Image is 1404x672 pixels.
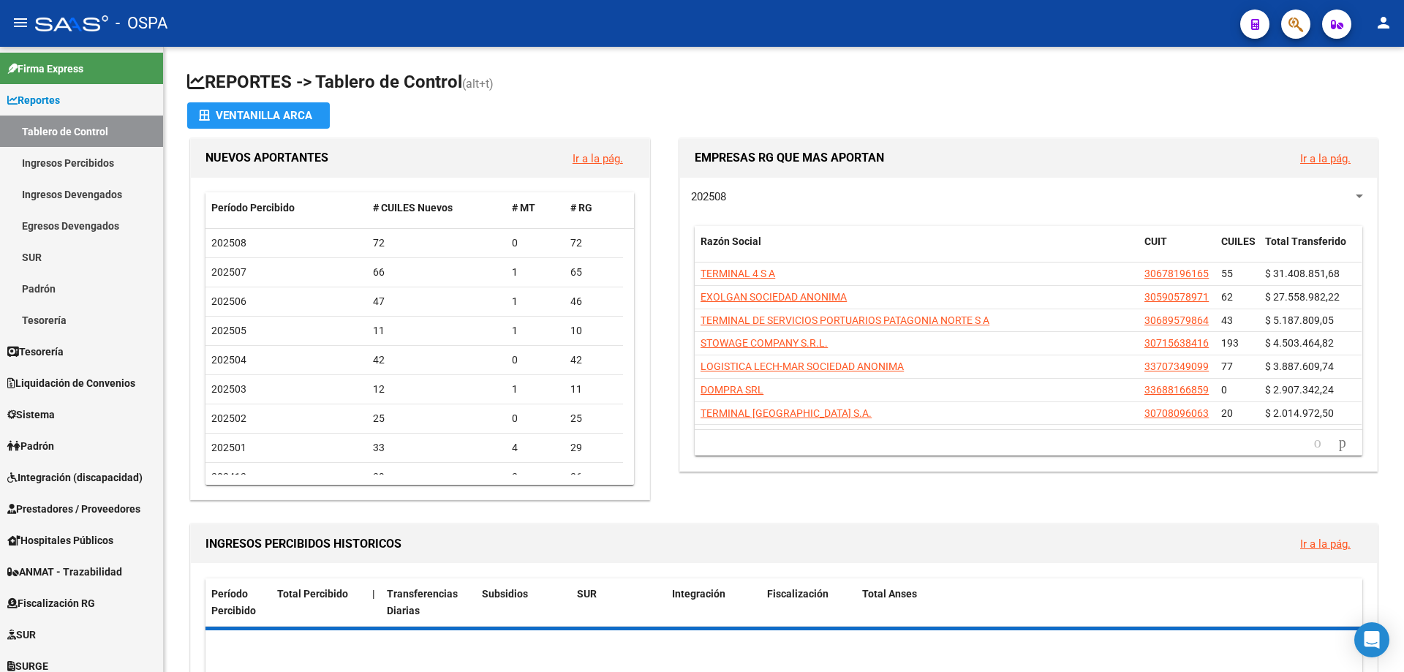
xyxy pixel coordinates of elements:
div: 46 [570,293,617,310]
div: 1 [512,381,559,398]
div: Open Intercom Messenger [1354,622,1389,657]
div: 0 [512,352,559,369]
span: $ 31.408.851,68 [1265,268,1340,279]
div: 1 [512,322,559,339]
span: STOWAGE COMPANY S.R.L. [701,337,828,349]
span: $ 27.558.982,22 [1265,291,1340,303]
div: 12 [373,381,501,398]
span: # RG [570,202,592,214]
div: Ventanilla ARCA [199,102,318,129]
span: $ 5.187.809,05 [1265,314,1334,326]
div: 33 [373,439,501,456]
span: LOGISTICA LECH-MAR SOCIEDAD ANONIMA [701,360,904,372]
span: DOMPRA SRL [701,384,763,396]
datatable-header-cell: CUIT [1139,226,1215,274]
div: 0 [512,235,559,252]
datatable-header-cell: Total Transferido [1259,226,1362,274]
span: $ 4.503.464,82 [1265,337,1334,349]
datatable-header-cell: Total Percibido [271,578,366,627]
span: 33688166859 [1144,384,1209,396]
span: Total Anses [862,588,917,600]
div: 65 [570,264,617,281]
div: 29 [570,439,617,456]
span: Total Percibido [277,588,348,600]
span: 55 [1221,268,1233,279]
div: 1 [512,264,559,281]
a: Ir a la pág. [573,152,623,165]
datatable-header-cell: # CUILES Nuevos [367,192,507,224]
a: go to previous page [1307,435,1328,451]
span: SUR [7,627,36,643]
div: 36 [570,469,617,486]
span: 202507 [211,266,246,278]
div: 0 [512,410,559,427]
span: TERMINAL DE SERVICIOS PORTUARIOS PATAGONIA NORTE S A [701,314,989,326]
span: $ 2.014.972,50 [1265,407,1334,419]
div: 47 [373,293,501,310]
span: TERMINAL 4 S A [701,268,775,279]
span: 43 [1221,314,1233,326]
datatable-header-cell: | [366,578,381,627]
span: - OSPA [116,7,167,39]
span: | [372,588,375,600]
span: INGRESOS PERCIBIDOS HISTORICOS [205,537,401,551]
span: Fiscalización RG [7,595,95,611]
datatable-header-cell: SUR [571,578,666,627]
span: Hospitales Públicos [7,532,113,548]
span: 202502 [211,412,246,424]
span: Total Transferido [1265,235,1346,247]
mat-icon: person [1375,14,1392,31]
span: Período Percibido [211,588,256,616]
span: $ 3.887.609,74 [1265,360,1334,372]
span: 202505 [211,325,246,336]
span: Firma Express [7,61,83,77]
div: 3 [512,469,559,486]
span: 202503 [211,383,246,395]
span: 202508 [691,190,726,203]
div: 1 [512,293,559,310]
span: NUEVOS APORTANTES [205,151,328,165]
a: go to next page [1332,435,1353,451]
span: 30689579864 [1144,314,1209,326]
span: 202506 [211,295,246,307]
span: 20 [1221,407,1233,419]
div: 11 [570,381,617,398]
button: Ir a la pág. [1288,530,1362,557]
span: EXOLGAN SOCIEDAD ANONIMA [701,291,847,303]
span: 30715638416 [1144,337,1209,349]
span: Fiscalización [767,588,829,600]
span: 77 [1221,360,1233,372]
span: 193 [1221,337,1239,349]
datatable-header-cell: Subsidios [476,578,571,627]
span: # MT [512,202,535,214]
span: # CUILES Nuevos [373,202,453,214]
div: 39 [373,469,501,486]
span: Período Percibido [211,202,295,214]
span: $ 2.907.342,24 [1265,384,1334,396]
datatable-header-cell: # RG [565,192,623,224]
span: Transferencias Diarias [387,588,458,616]
datatable-header-cell: Transferencias Diarias [381,578,476,627]
datatable-header-cell: Integración [666,578,761,627]
span: CUIT [1144,235,1167,247]
datatable-header-cell: CUILES [1215,226,1259,274]
datatable-header-cell: Fiscalización [761,578,856,627]
button: Ventanilla ARCA [187,102,330,129]
mat-icon: menu [12,14,29,31]
span: CUILES [1221,235,1256,247]
div: 25 [570,410,617,427]
span: 62 [1221,291,1233,303]
h1: REPORTES -> Tablero de Control [187,70,1381,96]
span: Padrón [7,438,54,454]
datatable-header-cell: # MT [506,192,565,224]
button: Ir a la pág. [1288,145,1362,172]
span: Reportes [7,92,60,108]
span: Subsidios [482,588,528,600]
datatable-header-cell: Total Anses [856,578,1351,627]
datatable-header-cell: Período Percibido [205,578,271,627]
datatable-header-cell: Período Percibido [205,192,367,224]
span: 0 [1221,384,1227,396]
span: Integración [672,588,725,600]
div: 66 [373,264,501,281]
span: 202504 [211,354,246,366]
